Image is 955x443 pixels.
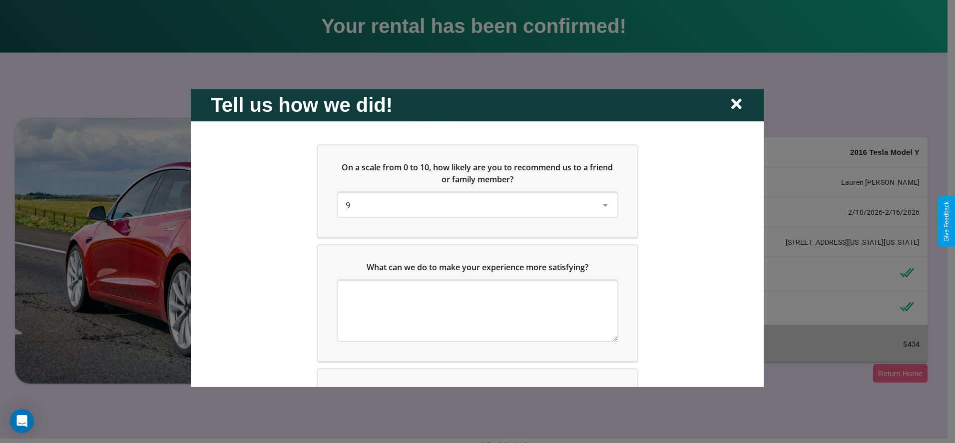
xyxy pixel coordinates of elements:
[348,385,601,396] span: Which of the following features do you value the most in a vehicle?
[338,161,617,185] h5: On a scale from 0 to 10, how likely are you to recommend us to a friend or family member?
[10,409,34,433] div: Open Intercom Messenger
[211,93,393,116] h2: Tell us how we did!
[342,161,615,184] span: On a scale from 0 to 10, how likely are you to recommend us to a friend or family member?
[346,199,350,210] span: 9
[367,261,588,272] span: What can we do to make your experience more satisfying?
[318,145,637,237] div: On a scale from 0 to 10, how likely are you to recommend us to a friend or family member?
[338,193,617,217] div: On a scale from 0 to 10, how likely are you to recommend us to a friend or family member?
[943,201,950,242] div: Give Feedback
